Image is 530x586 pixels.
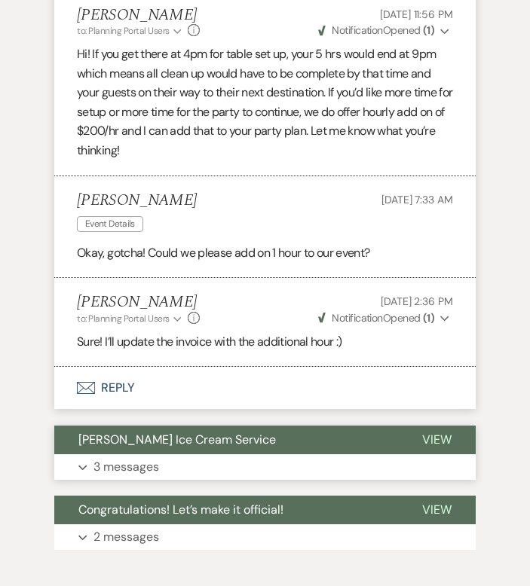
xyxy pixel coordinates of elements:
span: View [422,432,452,447]
span: View [422,502,452,517]
p: 3 messages [93,457,159,477]
strong: ( 1 ) [423,311,434,325]
h5: [PERSON_NAME] [77,293,200,312]
span: to: Planning Portal Users [77,25,170,37]
button: 2 messages [54,524,476,550]
strong: ( 1 ) [423,23,434,37]
button: to: Planning Portal Users [77,24,184,38]
span: to: Planning Portal Users [77,313,170,325]
span: [DATE] 2:36 PM [381,295,453,308]
h5: [PERSON_NAME] [77,6,200,25]
span: Event Details [77,216,143,232]
p: Sure! I’ll update the invoice with the additional hour :) [77,332,453,352]
button: View [398,496,476,524]
button: View [398,426,476,454]
span: [DATE] 11:56 PM [380,8,453,21]
button: Congratulations! Let’s make it official! [54,496,398,524]
span: [DATE] 7:33 AM [381,193,453,206]
button: 3 messages [54,454,476,480]
button: to: Planning Portal Users [77,312,184,325]
p: Okay, gotcha! Could we please add on 1 hour to our event? [77,243,453,263]
span: Congratulations! Let’s make it official! [78,502,283,517]
button: [PERSON_NAME] Ice Cream Service [54,426,398,454]
button: Reply [54,367,476,409]
h5: [PERSON_NAME] [77,191,197,210]
button: NotificationOpened (1) [316,310,453,326]
p: Hi! If you get there at 4pm for table set up, your 5 hrs would end at 9pm which means all clean u... [77,44,453,160]
span: Notification [332,23,382,37]
span: [PERSON_NAME] Ice Cream Service [78,432,276,447]
span: Notification [332,311,382,325]
p: 2 messages [93,527,159,547]
span: Opened [318,311,434,325]
span: Opened [318,23,434,37]
button: NotificationOpened (1) [316,23,453,38]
